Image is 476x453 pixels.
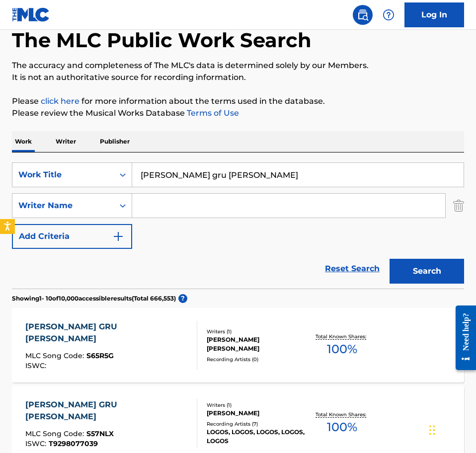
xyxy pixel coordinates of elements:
[320,258,385,280] a: Reset Search
[316,333,369,340] p: Total Known Shares:
[207,428,305,446] div: LOGOS, LOGOS, LOGOS, LOGOS, LOGOS
[390,259,464,284] button: Search
[41,96,79,106] a: click here
[49,439,98,448] span: T9298077039
[207,401,305,409] div: Writers ( 1 )
[12,95,464,107] p: Please for more information about the terms used in the database.
[12,224,132,249] button: Add Criteria
[448,297,476,378] iframe: Resource Center
[18,169,108,181] div: Work Title
[207,356,305,363] div: Recording Artists ( 0 )
[86,351,114,360] span: S65R5G
[178,294,187,303] span: ?
[25,361,49,370] span: ISWC :
[357,9,369,21] img: search
[18,200,108,212] div: Writer Name
[383,9,395,21] img: help
[12,294,176,303] p: Showing 1 - 10 of 10,000 accessible results (Total 666,553 )
[12,28,312,53] h1: The MLC Public Work Search
[25,321,189,345] div: [PERSON_NAME] GRU [PERSON_NAME]
[207,409,305,418] div: [PERSON_NAME]
[25,399,189,423] div: [PERSON_NAME] GRU [PERSON_NAME]
[12,107,464,119] p: Please review the Musical Works Database
[185,108,239,118] a: Terms of Use
[316,411,369,418] p: Total Known Shares:
[53,131,79,152] p: Writer
[353,5,373,25] a: Public Search
[429,415,435,445] div: Drag
[327,418,357,436] span: 100 %
[207,335,305,353] div: [PERSON_NAME] [PERSON_NAME]
[327,340,357,358] span: 100 %
[379,5,398,25] div: Help
[25,439,49,448] span: ISWC :
[12,72,464,83] p: It is not an authoritative source for recording information.
[207,328,305,335] div: Writers ( 1 )
[404,2,464,27] a: Log In
[12,60,464,72] p: The accuracy and completeness of The MLC's data is determined solely by our Members.
[25,429,86,438] span: MLC Song Code :
[97,131,133,152] p: Publisher
[12,131,35,152] p: Work
[453,193,464,218] img: Delete Criterion
[426,405,476,453] iframe: Chat Widget
[12,308,464,382] a: [PERSON_NAME] GRU [PERSON_NAME]MLC Song Code:S65R5GISWC:Writers (1)[PERSON_NAME] [PERSON_NAME]Rec...
[25,351,86,360] span: MLC Song Code :
[12,162,464,289] form: Search Form
[207,420,305,428] div: Recording Artists ( 7 )
[112,230,124,242] img: 9d2ae6d4665cec9f34b9.svg
[86,429,114,438] span: S57NLX
[12,7,50,22] img: MLC Logo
